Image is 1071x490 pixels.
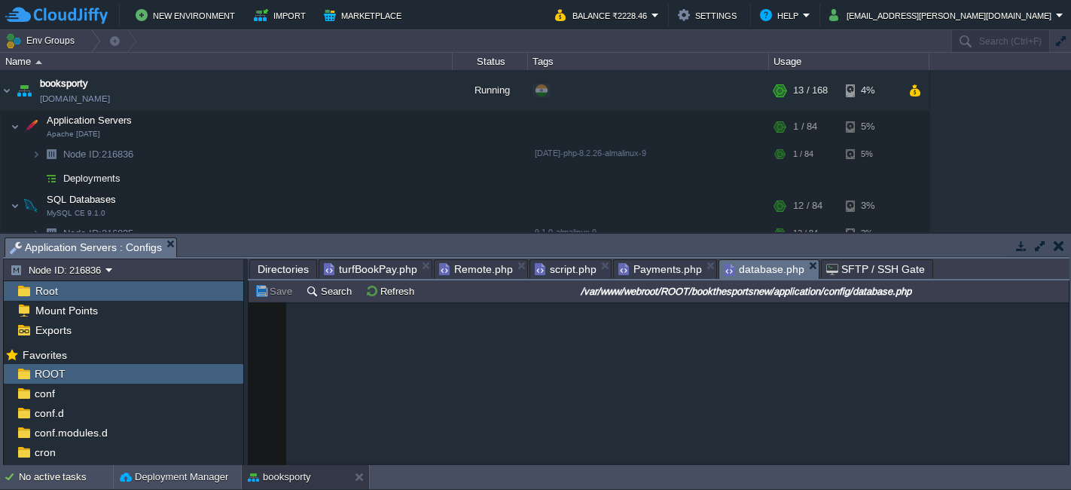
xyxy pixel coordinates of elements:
a: Root [32,284,60,298]
div: Tags [529,53,768,70]
a: booksporty [40,76,88,91]
button: Refresh [365,284,419,298]
div: Name [2,53,452,70]
a: conf.modules.d [32,426,110,439]
a: Application ServersApache [DATE] [45,115,134,126]
button: Save [255,284,297,298]
div: No active tasks [19,465,113,489]
button: booksporty [248,470,311,485]
a: Node ID:216835 [62,227,136,240]
span: Node ID: [63,149,102,160]
span: database.php [724,260,804,279]
a: ROOT [32,367,68,381]
div: 1 / 84 [793,142,813,166]
span: Favorites [20,348,69,362]
div: 12 / 84 [793,222,818,245]
a: Mount Points [32,304,100,317]
a: conf [32,387,57,400]
div: Usage [770,53,929,70]
img: AMDAwAAAACH5BAEAAAAALAAAAAABAAEAAAICRAEAOw== [35,60,42,64]
span: MySQL CE 9.1.0 [47,209,105,218]
button: Import [254,6,310,24]
span: Remote.php [439,260,513,278]
img: AMDAwAAAACH5BAEAAAAALAAAAAABAAEAAAICRAEAOw== [14,70,35,111]
button: New Environment [136,6,240,24]
li: /var/www/webroot/ROOT/bookthesportsnew/application/views/template/home/script.php [529,259,612,278]
img: AMDAwAAAACH5BAEAAAAALAAAAAABAAEAAAICRAEAOw== [32,167,41,190]
span: 216835 [62,227,136,240]
button: Settings [678,6,741,24]
div: 12 / 84 [793,191,822,221]
img: AMDAwAAAACH5BAEAAAAALAAAAAABAAEAAAICRAEAOw== [11,191,20,221]
button: Search [306,284,356,298]
a: conf.d [32,406,66,420]
img: CloudJiffy [5,6,108,25]
a: cron [32,446,58,459]
img: AMDAwAAAACH5BAEAAAAALAAAAAABAAEAAAICRAEAOw== [41,142,62,166]
li: /var/www/webroot/ROOT/bookthesportsnew/application/config/database.php [719,259,819,278]
div: 1 / 84 [793,112,817,142]
button: Env Groups [5,30,80,51]
span: Apache [DATE] [47,130,100,139]
img: AMDAwAAAACH5BAEAAAAALAAAAAABAAEAAAICRAEAOw== [41,222,62,245]
button: Deployment Manager [120,470,228,485]
span: [DATE]-php-8.2.26-almalinux-9 [535,149,646,158]
img: AMDAwAAAACH5BAEAAAAALAAAAAABAAEAAAICRAEAOw== [1,70,13,111]
img: AMDAwAAAACH5BAEAAAAALAAAAAABAAEAAAICRAEAOw== [11,112,20,142]
button: Help [760,6,803,24]
img: AMDAwAAAACH5BAEAAAAALAAAAAABAAEAAAICRAEAOw== [32,142,41,166]
span: script.php [535,260,597,278]
span: turfBookPay.php [324,260,417,278]
span: Payments.php [618,260,702,278]
div: 4% [846,70,895,111]
a: SQL DatabasesMySQL CE 9.1.0 [45,194,118,205]
a: Favorites [20,349,69,361]
li: /var/www/webroot/ROOT/bookthesportsnew/application/controllers/Payments.php [613,259,717,278]
button: Balance ₹2228.46 [555,6,651,24]
span: SFTP / SSH Gate [826,260,925,278]
span: Directories [258,260,309,278]
div: 3% [846,191,895,221]
div: Running [453,70,528,111]
span: SQL Databases [45,193,118,206]
img: AMDAwAAAACH5BAEAAAAALAAAAAABAAEAAAICRAEAOw== [41,167,62,190]
button: Marketplace [324,6,406,24]
a: [DOMAIN_NAME] [40,91,110,106]
a: Node ID:216836 [62,148,136,161]
span: 9.1.0-almalinux-9 [535,228,597,237]
span: Node ID: [63,228,102,239]
div: 5% [846,142,895,166]
a: Exports [32,323,74,337]
img: AMDAwAAAACH5BAEAAAAALAAAAAABAAEAAAICRAEAOw== [20,112,41,142]
span: Application Servers : Configs [10,238,162,257]
div: 3% [846,222,895,245]
div: 13 / 168 [793,70,828,111]
button: [EMAIL_ADDRESS][PERSON_NAME][DOMAIN_NAME] [829,6,1056,24]
div: Status [453,53,527,70]
li: /var/www/webroot/ROOT/bookthesportsnew/application/views/home/turfBookPay.php [319,259,432,278]
img: AMDAwAAAACH5BAEAAAAALAAAAAABAAEAAAICRAEAOw== [32,222,41,245]
img: AMDAwAAAACH5BAEAAAAALAAAAAABAAEAAAICRAEAOw== [20,191,41,221]
a: Deployments [62,172,123,185]
span: Application Servers [45,114,134,127]
span: 216836 [62,148,136,161]
div: 5% [846,112,895,142]
button: Node ID: 216836 [10,263,105,277]
li: /var/www/webroot/ROOT/bookthesportsnew/application/controllers/Remote.php [434,259,528,278]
